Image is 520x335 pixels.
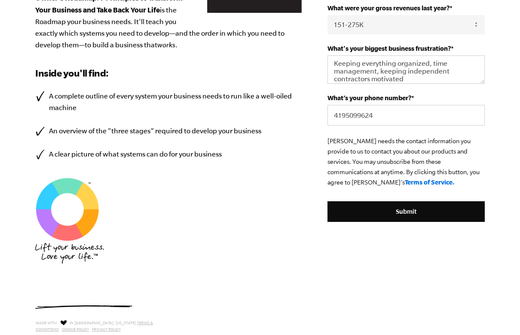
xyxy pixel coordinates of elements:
[35,66,302,80] h3: Inside you'll find:
[35,148,302,160] li: A clear picture of what systems can do for your business
[35,125,302,137] li: An overview of the “three stages” required to develop your business
[92,327,121,332] a: Privacy Policy
[405,178,455,186] a: Terms of Service.
[36,321,153,332] a: Terms & Conditions
[35,177,100,242] img: EMyth SES TM Graphic
[327,55,485,84] textarea: Keeping everything organized, time management, keeping independent contractors motivated
[62,327,89,332] a: Cookie Policy
[327,201,485,222] input: Submit
[327,94,411,101] span: What’s your phone number?
[477,294,520,335] iframe: Chat Widget
[157,41,175,49] em: works
[327,136,485,187] p: [PERSON_NAME] needs the contact information you provide to us to contact you about our products a...
[327,45,451,52] span: What's your biggest business frustration?
[35,243,104,264] img: EMyth_Logo_BP_Hand Font_Tagline_Stacked-Medium
[61,320,67,326] img: Love
[35,90,302,114] li: A complete outline of every system your business needs to run like a well-oiled machine
[327,4,450,12] span: What were your gross revenues last year?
